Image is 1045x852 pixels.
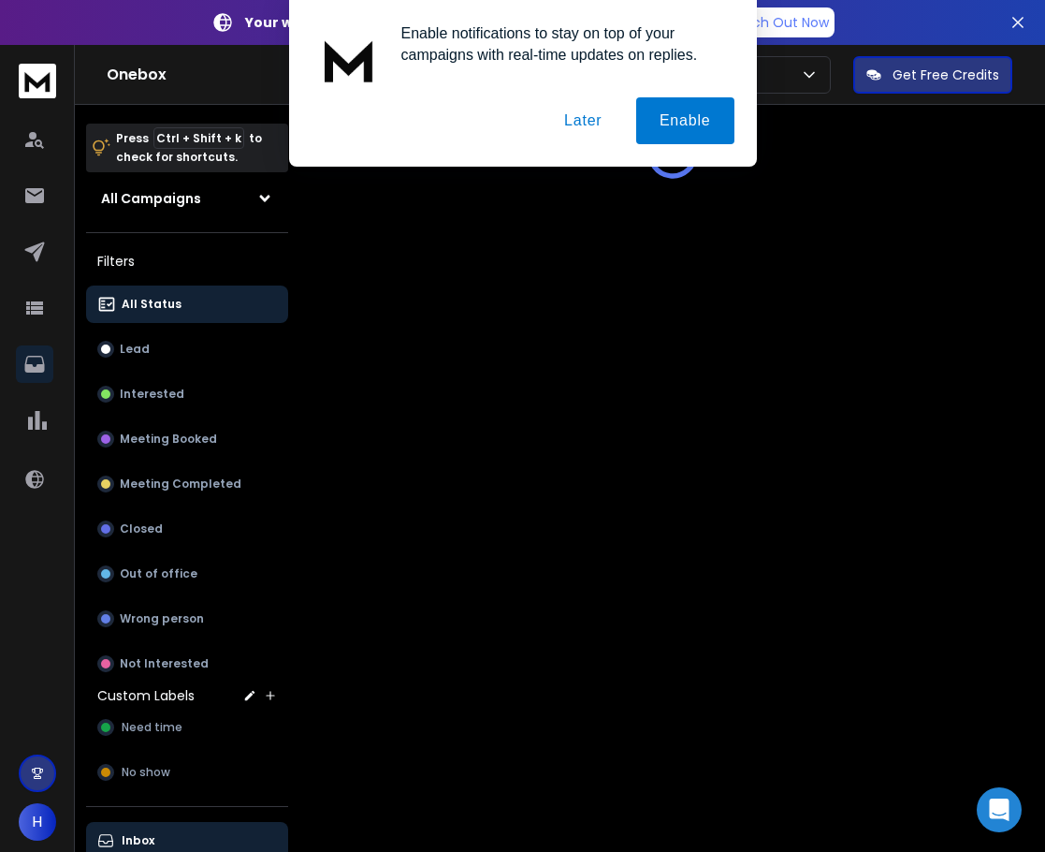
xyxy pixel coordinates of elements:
button: Lead [86,331,288,368]
p: Closed [120,521,163,536]
button: Out of office [86,555,288,593]
button: Closed [86,510,288,548]
p: Meeting Completed [120,477,241,492]
span: No show [122,765,170,780]
button: Interested [86,375,288,413]
h1: All Campaigns [101,189,201,208]
button: All Status [86,286,288,323]
p: Wrong person [120,611,204,626]
p: Out of office [120,566,197,581]
p: Not Interested [120,656,209,671]
button: Enable [636,97,734,144]
button: Need time [86,709,288,746]
button: No show [86,754,288,791]
p: Interested [120,387,184,402]
p: Lead [120,342,150,357]
div: Open Intercom Messenger [977,787,1022,832]
button: Meeting Booked [86,420,288,458]
p: Inbox [122,833,154,848]
h3: Custom Labels [97,686,195,705]
button: Wrong person [86,600,288,638]
button: Later [541,97,625,144]
p: All Status [122,297,181,312]
button: H [19,803,56,841]
span: Need time [122,720,182,735]
p: Meeting Booked [120,432,217,447]
button: Not Interested [86,645,288,683]
h3: Filters [86,248,288,274]
button: Meeting Completed [86,465,288,503]
img: notification icon [312,22,386,97]
button: All Campaigns [86,180,288,217]
div: Enable notifications to stay on top of your campaigns with real-time updates on replies. [386,22,734,66]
